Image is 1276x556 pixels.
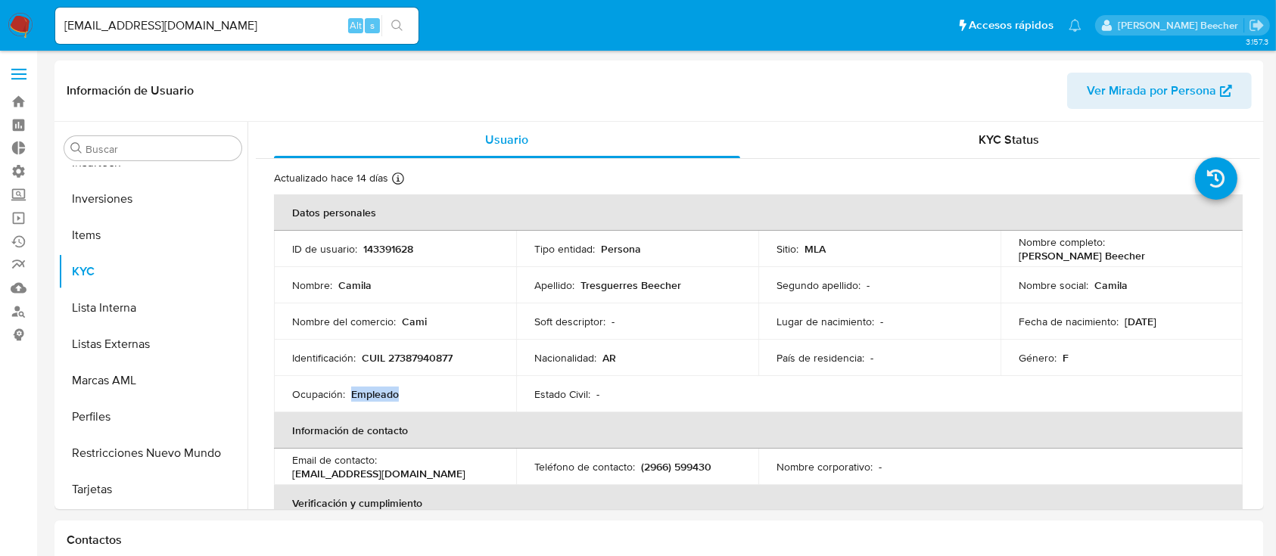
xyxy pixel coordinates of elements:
p: Segundo apellido : [776,278,861,292]
p: Nacionalidad : [534,351,596,365]
p: Ocupación : [292,387,345,401]
input: Buscar usuario o caso... [55,16,419,36]
p: Empleado [351,387,399,401]
p: 143391628 [363,242,413,256]
button: Ver Mirada por Persona [1067,73,1252,109]
p: Nombre : [292,278,332,292]
h1: Información de Usuario [67,83,194,98]
p: Soft descriptor : [534,315,605,328]
span: Alt [350,18,362,33]
button: Marcas AML [58,362,247,399]
p: Género : [1019,351,1057,365]
p: [EMAIL_ADDRESS][DOMAIN_NAME] [292,467,465,480]
p: Camila [338,278,372,292]
button: Listas Externas [58,326,247,362]
p: - [612,315,615,328]
p: CUIL 27387940877 [362,351,453,365]
p: camila.tresguerres@mercadolibre.com [1118,18,1243,33]
p: Nombre del comercio : [292,315,396,328]
p: - [880,315,883,328]
button: search-icon [381,15,412,36]
a: Salir [1249,17,1265,33]
p: - [867,278,870,292]
button: Inversiones [58,181,247,217]
button: KYC [58,253,247,290]
p: F [1063,351,1069,365]
span: KYC Status [979,131,1039,148]
p: Cami [402,315,427,328]
p: Lugar de nacimiento : [776,315,874,328]
button: Buscar [70,142,82,154]
p: Tresguerres Beecher [580,278,681,292]
p: Email de contacto : [292,453,377,467]
p: Teléfono de contacto : [534,460,635,474]
p: Estado Civil : [534,387,590,401]
span: Ver Mirada por Persona [1087,73,1216,109]
input: Buscar [86,142,235,156]
th: Información de contacto [274,412,1243,449]
p: Apellido : [534,278,574,292]
p: Actualizado hace 14 días [274,171,388,185]
p: - [879,460,882,474]
button: Restricciones Nuevo Mundo [58,435,247,471]
h1: Contactos [67,533,1252,548]
p: MLA [805,242,826,256]
a: Notificaciones [1069,19,1081,32]
p: Persona [601,242,641,256]
th: Verificación y cumplimiento [274,485,1243,521]
span: Accesos rápidos [969,17,1053,33]
p: - [870,351,873,365]
p: AR [602,351,616,365]
p: [PERSON_NAME] Beecher [1019,249,1145,262]
p: País de residencia : [776,351,864,365]
p: Sitio : [776,242,798,256]
button: Tarjetas [58,471,247,508]
button: Lista Interna [58,290,247,326]
p: Fecha de nacimiento : [1019,315,1119,328]
p: Nombre completo : [1019,235,1105,249]
p: Camila [1094,278,1128,292]
p: - [596,387,599,401]
span: Usuario [485,131,528,148]
p: Tipo entidad : [534,242,595,256]
button: Items [58,217,247,253]
p: Nombre social : [1019,278,1088,292]
p: [DATE] [1125,315,1156,328]
button: Perfiles [58,399,247,435]
p: Nombre corporativo : [776,460,873,474]
p: ID de usuario : [292,242,357,256]
span: s [370,18,375,33]
p: Identificación : [292,351,356,365]
th: Datos personales [274,194,1243,231]
p: (2966) 599430 [641,460,711,474]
